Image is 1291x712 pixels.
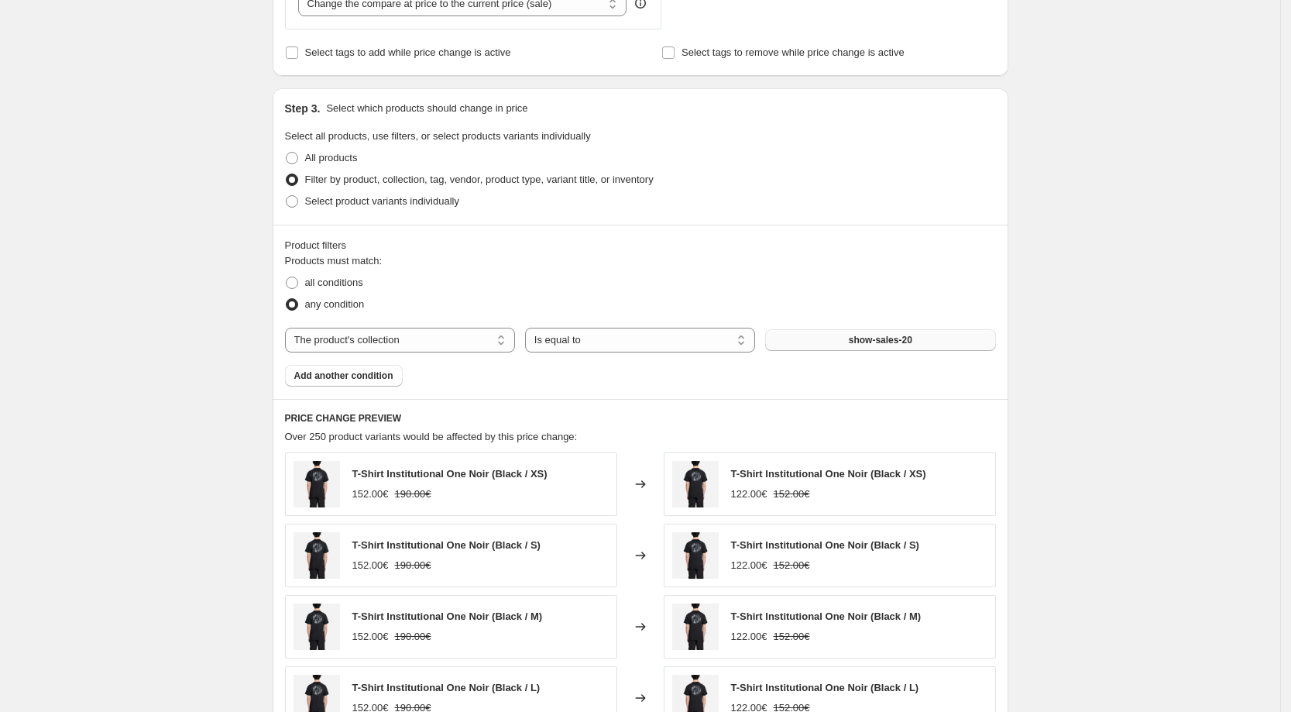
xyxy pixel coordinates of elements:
[285,238,996,253] div: Product filters
[294,604,340,650] img: K1S152100020-S0080V0029_1_80x.jpg
[731,539,919,551] span: T-Shirt Institutional One Noir (Black / S)
[672,604,719,650] img: K1S152100020-S0080V0029_1_80x.jpg
[285,412,996,425] h6: PRICE CHANGE PREVIEW
[774,629,810,645] strike: 152.00€
[294,461,340,507] img: K1S152100020-S0080V0029_1_80x.jpg
[731,487,767,502] div: 122.00€
[285,101,321,116] h2: Step 3.
[395,629,431,645] strike: 190.00€
[294,532,340,579] img: K1S152100020-S0080V0029_1_80x.jpg
[731,629,767,645] div: 122.00€
[395,487,431,502] strike: 190.00€
[774,558,810,573] strike: 152.00€
[305,195,459,207] span: Select product variants individually
[682,46,905,58] span: Select tags to remove while price change is active
[352,487,389,502] div: 152.00€
[672,461,719,507] img: K1S152100020-S0080V0029_1_80x.jpg
[849,334,912,346] span: show-sales-20
[285,365,403,387] button: Add another condition
[731,682,919,693] span: T-Shirt Institutional One Noir (Black / L)
[774,487,810,502] strike: 152.00€
[672,532,719,579] img: K1S152100020-S0080V0029_1_80x.jpg
[305,298,365,310] span: any condition
[305,277,363,288] span: all conditions
[765,329,995,351] button: show-sales-20
[305,46,511,58] span: Select tags to add while price change is active
[731,611,922,622] span: T-Shirt Institutional One Noir (Black / M)
[352,629,389,645] div: 152.00€
[352,611,543,622] span: T-Shirt Institutional One Noir (Black / M)
[731,558,767,573] div: 122.00€
[352,539,541,551] span: T-Shirt Institutional One Noir (Black / S)
[294,370,393,382] span: Add another condition
[285,255,383,267] span: Products must match:
[285,130,591,142] span: Select all products, use filters, or select products variants individually
[326,101,527,116] p: Select which products should change in price
[285,431,578,442] span: Over 250 product variants would be affected by this price change:
[352,558,389,573] div: 152.00€
[395,558,431,573] strike: 190.00€
[305,152,358,163] span: All products
[352,468,548,480] span: T-Shirt Institutional One Noir (Black / XS)
[305,174,654,185] span: Filter by product, collection, tag, vendor, product type, variant title, or inventory
[731,468,926,480] span: T-Shirt Institutional One Noir (Black / XS)
[352,682,541,693] span: T-Shirt Institutional One Noir (Black / L)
